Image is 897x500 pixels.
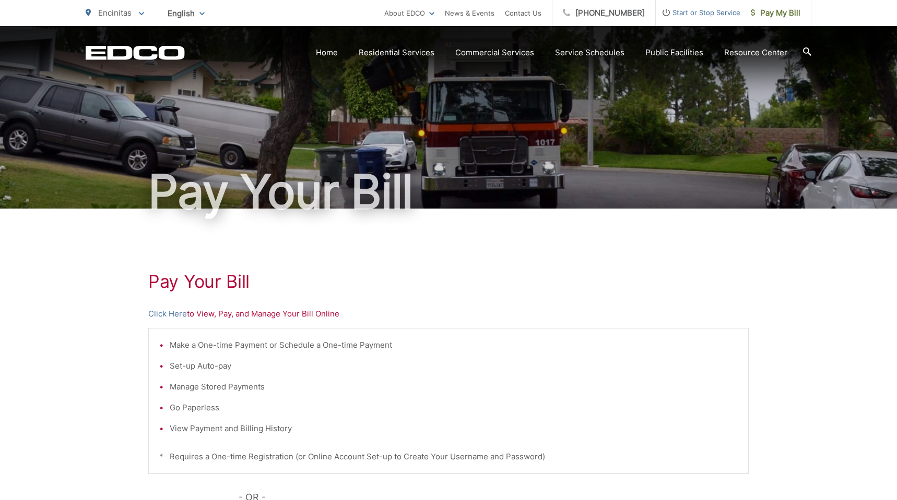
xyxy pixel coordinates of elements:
li: Manage Stored Payments [170,381,738,393]
a: Public Facilities [645,46,703,59]
p: to View, Pay, and Manage Your Bill Online [148,308,749,320]
a: Service Schedules [555,46,624,59]
a: Commercial Services [455,46,534,59]
h1: Pay Your Bill [148,271,749,292]
a: EDCD logo. Return to the homepage. [86,45,185,60]
li: Make a One-time Payment or Schedule a One-time Payment [170,339,738,351]
h1: Pay Your Bill [86,166,811,218]
p: * Requires a One-time Registration (or Online Account Set-up to Create Your Username and Password) [159,450,738,463]
a: Residential Services [359,46,434,59]
span: English [160,4,213,22]
li: Go Paperless [170,401,738,414]
a: Home [316,46,338,59]
li: View Payment and Billing History [170,422,738,435]
a: About EDCO [384,7,434,19]
li: Set-up Auto-pay [170,360,738,372]
a: News & Events [445,7,494,19]
a: Resource Center [724,46,787,59]
span: Pay My Bill [751,7,800,19]
span: Encinitas [98,8,132,18]
a: Click Here [148,308,187,320]
a: Contact Us [505,7,541,19]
